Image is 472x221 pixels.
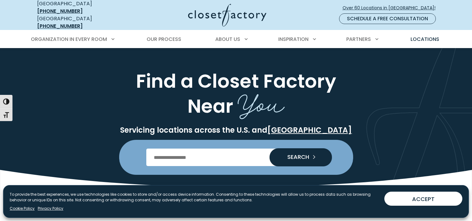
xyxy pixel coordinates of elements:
a: [PHONE_NUMBER] [37,22,83,30]
a: Cookie Policy [10,206,35,211]
span: Inspiration [278,36,309,43]
span: Our Process [147,36,181,43]
span: Near [187,93,233,119]
span: Locations [411,36,439,43]
a: [PHONE_NUMBER] [37,7,83,15]
button: ACCEPT [384,192,462,206]
a: Schedule a Free Consultation [339,13,436,24]
a: Over 60 Locations in [GEOGRAPHIC_DATA]! [342,2,441,13]
input: Enter Postal Code [146,149,326,166]
span: Find a Closet Factory [136,68,336,94]
a: [GEOGRAPHIC_DATA] [267,125,352,135]
span: Over 60 Locations in [GEOGRAPHIC_DATA]! [343,5,440,11]
button: Search our Nationwide Locations [270,148,332,166]
nav: Primary Menu [27,31,446,48]
span: SEARCH [282,154,309,160]
p: Servicing locations across the U.S. and [36,125,436,135]
span: You [238,82,285,121]
img: Closet Factory Logo [188,4,266,27]
p: To provide the best experiences, we use technologies like cookies to store and/or access device i... [10,192,379,203]
div: [GEOGRAPHIC_DATA] [37,15,128,30]
span: About Us [215,36,240,43]
span: Partners [346,36,371,43]
a: Privacy Policy [38,206,63,211]
span: Organization in Every Room [31,36,107,43]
